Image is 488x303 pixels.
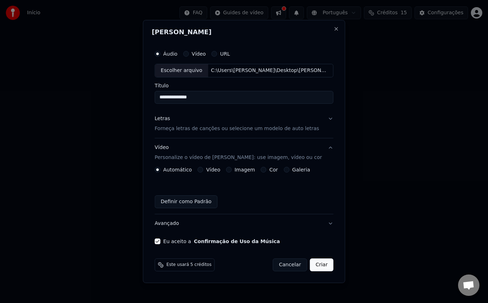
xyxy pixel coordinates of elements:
button: Definir como Padrão [155,195,218,208]
label: Vídeo [192,51,206,56]
p: Personalize o vídeo de [PERSON_NAME]: use imagem, vídeo ou cor [155,154,322,161]
label: Galeria [292,167,310,172]
button: LetrasForneça letras de canções ou selecione um modelo de auto letras [155,109,334,138]
div: Escolher arquivo [155,64,208,77]
label: Cor [269,167,278,172]
span: Este usará 5 créditos [167,262,212,268]
p: Forneça letras de canções ou selecione um modelo de auto letras [155,125,319,132]
div: VídeoPersonalize o vídeo de [PERSON_NAME]: use imagem, vídeo ou cor [155,167,334,214]
button: Cancelar [273,258,307,271]
h2: [PERSON_NAME] [152,29,336,35]
label: Automático [163,167,192,172]
label: Imagem [234,167,255,172]
div: Letras [155,115,170,122]
label: Áudio [163,51,178,56]
label: Título [155,83,334,88]
button: VídeoPersonalize o vídeo de [PERSON_NAME]: use imagem, vídeo ou cor [155,138,334,167]
label: Vídeo [206,167,220,172]
label: Eu aceito a [163,239,280,244]
div: C:\Users\[PERSON_NAME]\Desktop\[PERSON_NAME] - Sweet [PERSON_NAME] (Karaoke Version).mp3 [208,67,329,74]
button: Avançado [155,214,334,233]
button: Criar [310,258,334,271]
button: Eu aceito a [194,239,280,244]
div: Vídeo [155,144,322,161]
label: URL [220,51,230,56]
